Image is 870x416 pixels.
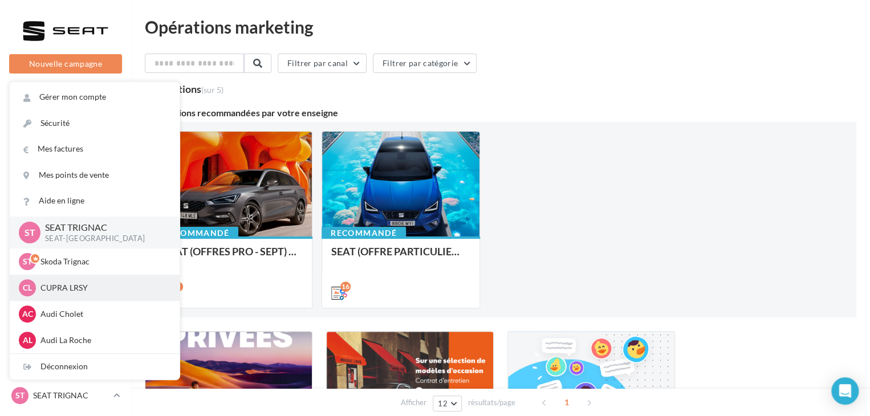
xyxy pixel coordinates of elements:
[7,228,124,252] a: Contacts
[9,54,122,74] button: Nouvelle campagne
[10,111,180,136] a: Sécurité
[10,162,180,188] a: Mes points de vente
[145,18,856,35] div: Opérations marketing
[15,390,25,401] span: ST
[145,82,223,95] div: 4
[7,85,120,109] button: Notifications 3
[40,282,166,293] p: CUPRA LRSY
[7,351,124,385] a: Campagnes DataOnDemand
[164,246,303,268] div: SEAT (OFFRES PRO - SEPT) - SOCIAL MEDIA
[152,84,223,94] div: opérations
[10,84,180,110] a: Gérer mon compte
[7,200,124,224] a: Campagnes
[7,114,124,138] a: Opérations
[831,377,859,405] div: Open Intercom Messenger
[340,282,351,292] div: 16
[322,227,406,239] div: Recommandé
[45,221,161,234] p: SEAT TRIGNAC
[373,54,477,73] button: Filtrer par catégorie
[7,142,124,166] a: Boîte de réception21
[7,285,124,309] a: Calendrier
[10,354,180,380] div: Déconnexion
[10,188,180,214] a: Aide en ligne
[22,308,33,320] span: AC
[25,226,35,239] span: ST
[40,308,166,320] p: Audi Cholet
[45,234,161,244] p: SEAT-[GEOGRAPHIC_DATA]
[145,108,856,117] div: 2 opérations recommandées par votre enseigne
[23,335,32,346] span: AL
[9,385,122,406] a: ST SEAT TRIGNAC
[23,256,32,267] span: ST
[154,227,238,239] div: Recommandé
[433,395,462,411] button: 12
[23,282,32,293] span: CL
[278,54,367,73] button: Filtrer par canal
[438,399,448,408] span: 12
[331,246,470,268] div: SEAT (OFFRE PARTICULIER - SEPT) - SOCIAL MEDIA
[40,335,166,346] p: Audi La Roche
[7,172,124,195] a: Visibilité en ligne
[10,136,180,162] a: Mes factures
[7,256,124,280] a: Médiathèque
[401,397,426,408] span: Afficher
[558,393,576,411] span: 1
[468,397,515,408] span: résultats/page
[7,313,124,346] a: PLV et print personnalisable
[201,85,223,95] span: (sur 5)
[40,256,166,267] p: Skoda Trignac
[33,390,109,401] p: SEAT TRIGNAC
